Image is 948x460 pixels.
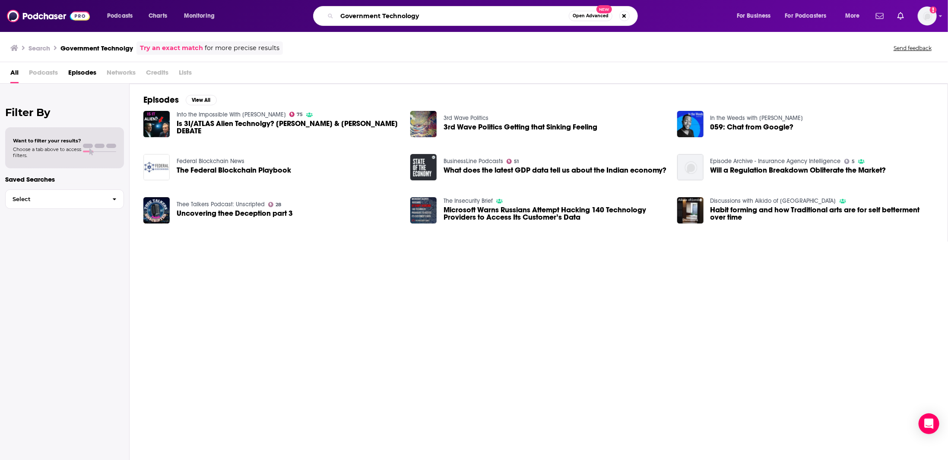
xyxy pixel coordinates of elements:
a: Charts [143,9,172,23]
a: Thee Talkers Podcast: Unscripted [177,201,265,208]
img: Microsoft Warns Russians Attempt Hacking 140 Technology Providers to Access Its Customer’s Data [410,197,437,224]
span: For Business [737,10,771,22]
div: Open Intercom Messenger [919,413,939,434]
a: Episodes [68,66,96,83]
button: open menu [101,9,144,23]
p: Saved Searches [5,175,124,183]
span: Podcasts [29,66,58,83]
a: 059: Chat from Google? [710,123,794,131]
img: Is 3I/ATLAS Alien Technolgy? Avi Loeb & MIchael Shermer DEBATE [143,111,170,137]
svg: Add a profile image [930,6,937,13]
span: 75 [297,113,303,117]
span: Networks [107,66,136,83]
span: Is 3I/ATLAS Alien Technolgy? [PERSON_NAME] & [PERSON_NAME] DEBATE [177,120,400,135]
a: What does the latest GDP data tell us about the Indian economy? [444,167,667,174]
img: 059: Chat from Google? [677,111,704,137]
a: Microsoft Warns Russians Attempt Hacking 140 Technology Providers to Access Its Customer’s Data [444,206,667,221]
h3: Government Technolgy [60,44,133,52]
a: 28 [268,202,282,207]
a: 75 [289,112,303,117]
span: Choose a tab above to access filters. [13,146,81,158]
span: Open Advanced [573,14,609,18]
h2: Filter By [5,106,124,119]
img: Podchaser - Follow, Share and Rate Podcasts [7,8,90,24]
button: open menu [839,9,871,23]
a: In the Weeds with Dexter Johnson [710,114,803,122]
span: Charts [149,10,167,22]
a: Show notifications dropdown [872,9,887,23]
a: 3rd Wave Politics [444,114,488,122]
span: Logged in as Marketing09 [918,6,937,25]
span: Select [6,196,105,202]
span: 28 [276,203,281,207]
a: Try an exact match [140,43,203,53]
a: 51 [507,159,519,164]
button: open menu [178,9,226,23]
span: Lists [179,66,192,83]
a: Uncovering thee Deception part 3 [177,210,293,217]
a: Show notifications dropdown [894,9,907,23]
a: EpisodesView All [143,95,217,105]
a: BusinessLine Podcasts [444,158,503,165]
a: Into the Impossible With Brian Keating [177,111,286,118]
button: open menu [731,9,782,23]
a: 5 [844,159,855,164]
button: Select [5,189,124,209]
span: 5 [852,160,855,164]
h3: Search [29,44,50,52]
span: 51 [514,160,519,164]
input: Search podcasts, credits, & more... [337,9,569,23]
button: open menu [780,9,839,23]
img: Habit forming and how Traditional arts are for self betterment over time [677,197,704,224]
a: Is 3I/ATLAS Alien Technolgy? Avi Loeb & MIchael Shermer DEBATE [177,120,400,135]
img: Uncovering thee Deception part 3 [143,197,170,224]
button: Send feedback [891,44,934,52]
span: for more precise results [205,43,279,53]
a: Federal Blockchain News [177,158,244,165]
div: Search podcasts, credits, & more... [321,6,646,26]
span: For Podcasters [785,10,827,22]
img: Will a Regulation Breakdown Obliterate the Market? [677,154,704,180]
span: New [596,5,612,13]
img: 3rd Wave Politics Getting that Sinking Feeling [410,111,437,137]
a: Habit forming and how Traditional arts are for self betterment over time [710,206,934,221]
button: Open AdvancedNew [569,11,612,21]
button: View All [186,95,217,105]
span: More [845,10,860,22]
span: Podcasts [107,10,133,22]
a: The Insecurity Brief [444,197,493,205]
a: Discussions with Aikido of London [710,197,836,205]
span: Want to filter your results? [13,138,81,144]
img: What does the latest GDP data tell us about the Indian economy? [410,154,437,180]
a: All [10,66,19,83]
img: User Profile [918,6,937,25]
a: The Federal Blockchain Playbook [177,167,291,174]
a: Will a Regulation Breakdown Obliterate the Market? [710,167,886,174]
a: 3rd Wave Politics Getting that Sinking Feeling [444,123,597,131]
a: Episode Archive - Insurance Agency Intelligence [710,158,841,165]
img: The Federal Blockchain Playbook [143,154,170,180]
span: Monitoring [184,10,215,22]
button: Show profile menu [918,6,937,25]
h2: Episodes [143,95,179,105]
